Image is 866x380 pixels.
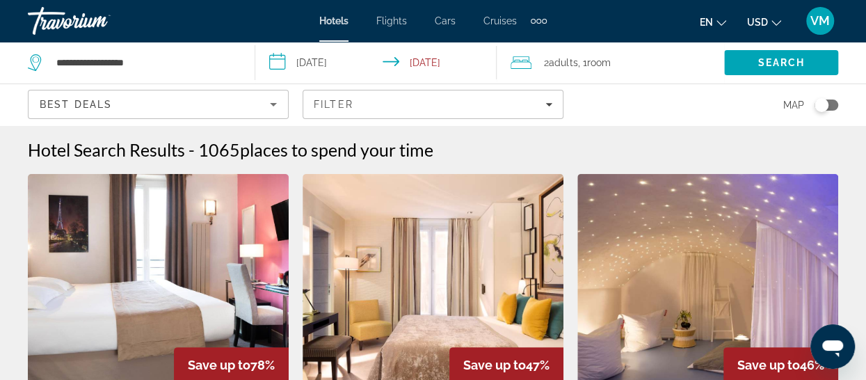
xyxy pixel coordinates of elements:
span: Save up to [188,358,250,372]
button: User Menu [802,6,838,35]
span: Adults [549,57,577,68]
a: Cars [435,15,456,26]
span: Map [783,95,804,115]
span: Best Deals [40,99,112,110]
span: USD [747,17,768,28]
button: Toggle map [804,99,838,111]
h2: 1065 [198,139,433,160]
button: Select check in and out date [255,42,497,84]
input: Search hotel destination [55,52,234,73]
a: Hotels [319,15,348,26]
span: , 1 [577,53,610,72]
mat-select: Sort by [40,96,277,113]
span: places to spend your time [240,139,433,160]
span: en [700,17,713,28]
button: Travelers: 2 adults, 0 children [497,42,724,84]
a: Travorium [28,3,167,39]
span: VM [810,14,830,28]
button: Change language [700,12,726,32]
span: Search [757,57,805,68]
a: Flights [376,15,407,26]
span: Save up to [463,358,526,372]
span: Filter [314,99,353,110]
button: Change currency [747,12,781,32]
span: 2 [544,53,577,72]
span: - [189,139,195,160]
button: Filters [303,90,563,119]
span: Save up to [737,358,800,372]
iframe: Button to launch messaging window [810,324,855,369]
button: Extra navigation items [531,10,547,32]
h1: Hotel Search Results [28,139,185,160]
button: Search [724,50,838,75]
a: Cruises [483,15,517,26]
span: Room [586,57,610,68]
